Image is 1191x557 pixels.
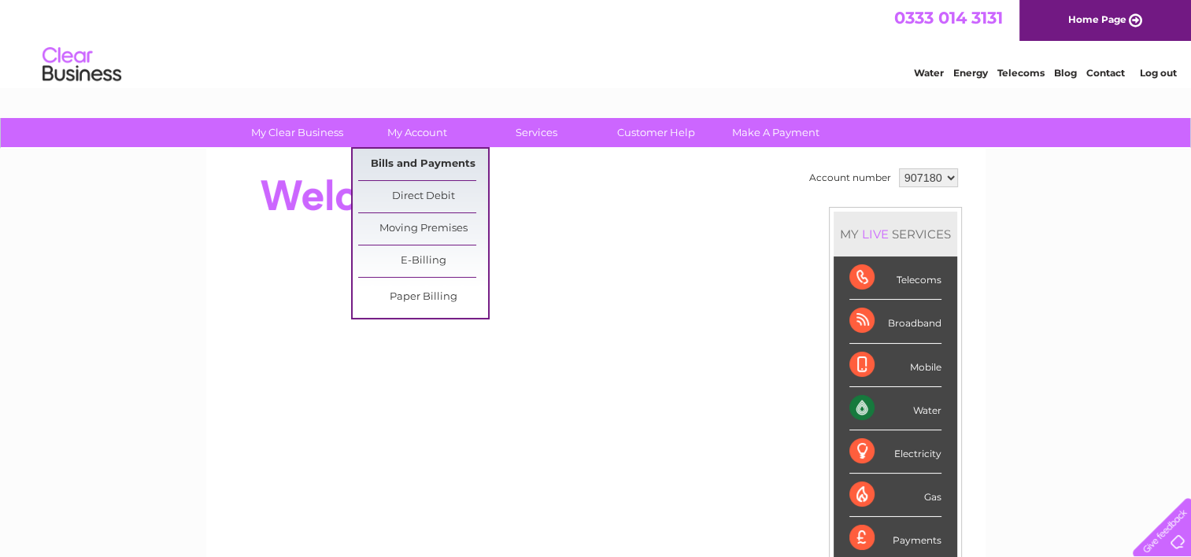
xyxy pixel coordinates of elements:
a: My Account [352,118,482,147]
a: Make A Payment [711,118,841,147]
a: Paper Billing [358,282,488,313]
div: LIVE [859,227,892,242]
div: Telecoms [849,256,941,300]
div: Mobile [849,344,941,387]
a: Services [472,118,601,147]
div: MY SERVICES [834,212,957,256]
a: My Clear Business [232,118,362,147]
a: E-Billing [358,245,488,277]
div: Water [849,387,941,430]
a: Contact [1086,67,1125,79]
a: Water [914,67,944,79]
a: 0333 014 3131 [894,8,1003,28]
a: Energy [953,67,988,79]
div: Electricity [849,430,941,474]
a: Customer Help [591,118,721,147]
div: Gas [849,474,941,517]
a: Bills and Payments [358,149,488,180]
a: Log out [1139,67,1176,79]
a: Blog [1054,67,1077,79]
img: logo.png [42,41,122,89]
div: Broadband [849,300,941,343]
a: Telecoms [997,67,1045,79]
td: Account number [805,164,895,191]
a: Direct Debit [358,181,488,212]
div: Clear Business is a trading name of Verastar Limited (registered in [GEOGRAPHIC_DATA] No. 3667643... [224,9,968,76]
a: Moving Premises [358,213,488,245]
